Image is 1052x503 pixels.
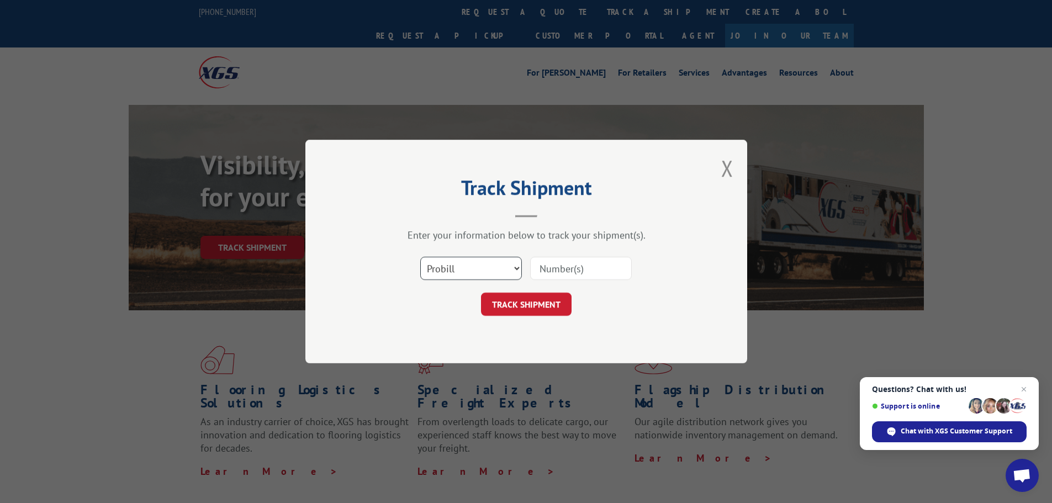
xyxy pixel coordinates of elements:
[361,180,692,201] h2: Track Shipment
[481,293,572,316] button: TRACK SHIPMENT
[872,421,1027,442] div: Chat with XGS Customer Support
[1017,383,1030,396] span: Close chat
[872,402,965,410] span: Support is online
[361,229,692,241] div: Enter your information below to track your shipment(s).
[530,257,632,280] input: Number(s)
[872,385,1027,394] span: Questions? Chat with us!
[901,426,1012,436] span: Chat with XGS Customer Support
[1006,459,1039,492] div: Open chat
[721,153,733,183] button: Close modal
